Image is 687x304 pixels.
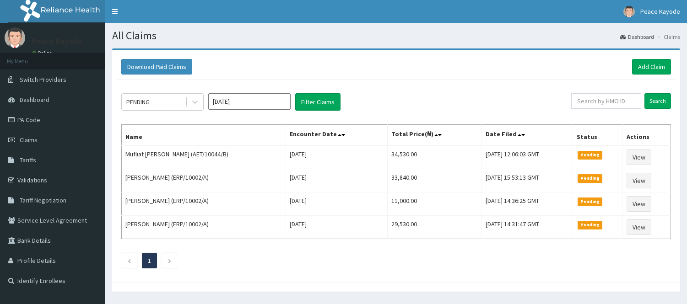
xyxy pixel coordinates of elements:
img: User Image [5,27,25,48]
span: Pending [578,221,603,229]
td: [DATE] [286,192,387,216]
input: Search [644,93,671,109]
p: Peace Kayode [32,37,82,45]
span: Tariff Negotiation [20,196,66,204]
td: [PERSON_NAME] (ERP/10002/A) [122,192,286,216]
a: Page 1 is your current page [148,256,151,265]
a: Previous page [127,256,131,265]
td: 33,840.00 [388,169,482,192]
td: [PERSON_NAME] (ERP/10002/A) [122,216,286,239]
td: [DATE] 14:36:25 GMT [482,192,573,216]
span: Claims [20,136,38,144]
th: Status [573,125,622,146]
th: Actions [622,125,671,146]
td: [DATE] 14:31:47 GMT [482,216,573,239]
td: 29,530.00 [388,216,482,239]
h1: All Claims [112,30,680,42]
span: Pending [578,151,603,159]
span: Tariffs [20,156,36,164]
th: Name [122,125,286,146]
td: Mufliat [PERSON_NAME] (AET/10044/B) [122,145,286,169]
a: View [627,173,651,188]
a: View [627,196,651,212]
a: Next page [168,256,172,265]
button: Filter Claims [295,93,341,111]
td: [DATE] 12:06:03 GMT [482,145,573,169]
a: Online [32,50,54,56]
input: Select Month and Year [208,93,291,110]
td: 34,530.00 [388,145,482,169]
th: Encounter Date [286,125,387,146]
td: [DATE] [286,216,387,239]
img: User Image [623,6,635,17]
span: Switch Providers [20,75,66,84]
span: Pending [578,197,603,206]
td: [DATE] [286,169,387,192]
span: Pending [578,174,603,182]
span: Dashboard [20,96,49,104]
input: Search by HMO ID [571,93,641,109]
a: View [627,219,651,235]
td: 11,000.00 [388,192,482,216]
th: Date Filed [482,125,573,146]
div: PENDING [126,97,150,107]
td: [PERSON_NAME] (ERP/10002/A) [122,169,286,192]
span: Peace Kayode [640,7,680,16]
td: [DATE] 15:53:13 GMT [482,169,573,192]
a: Add Claim [632,59,671,75]
td: [DATE] [286,145,387,169]
li: Claims [655,33,680,41]
a: Dashboard [620,33,654,41]
button: Download Paid Claims [121,59,192,75]
a: View [627,149,651,165]
th: Total Price(₦) [388,125,482,146]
